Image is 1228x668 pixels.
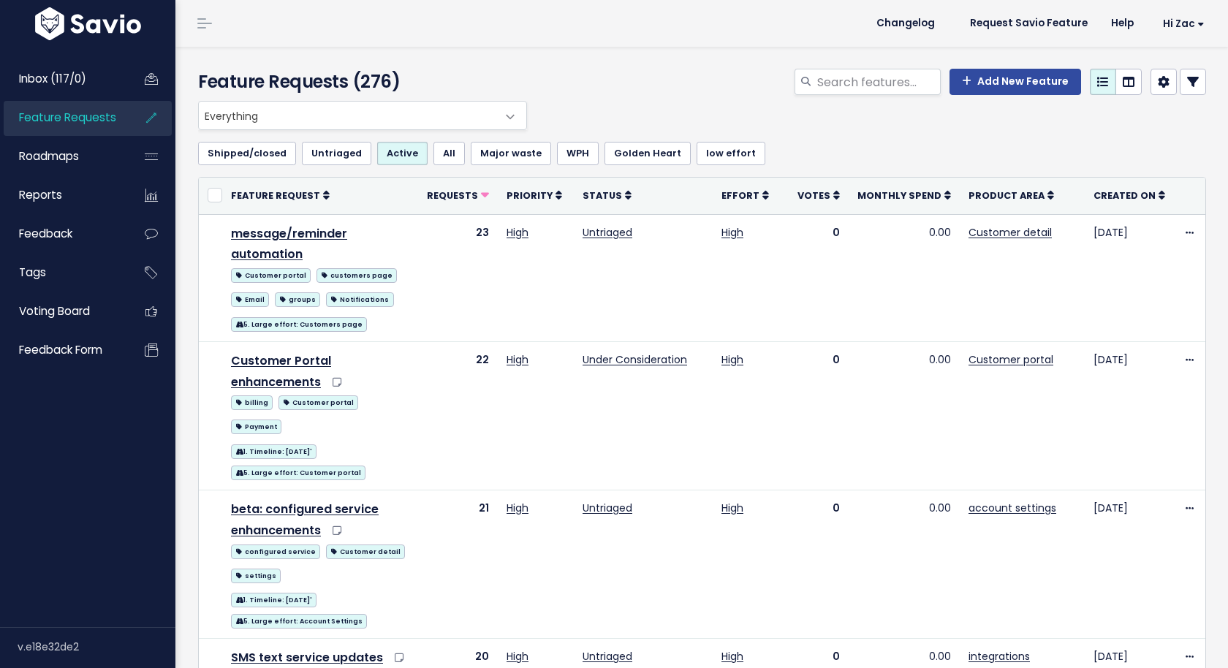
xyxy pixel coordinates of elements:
td: 0 [789,490,849,639]
td: 0 [789,214,849,341]
a: High [721,649,743,664]
a: integrations [969,649,1030,664]
span: Payment [231,420,281,434]
a: settings [231,566,281,584]
span: Notifications [326,292,393,307]
a: Shipped/closed [198,142,296,165]
a: Email [231,289,269,308]
span: 5. Large effort: Customer portal [231,466,365,480]
span: customers page [317,268,397,283]
ul: Filter feature requests [198,142,1206,165]
span: configured service [231,544,320,559]
a: billing [231,392,273,411]
td: 0.00 [849,490,960,639]
td: [DATE] [1085,214,1174,341]
a: 1. Timeline: [DATE]' [231,441,317,460]
a: Inbox (117/0) [4,62,121,96]
a: Status [583,188,632,202]
a: Notifications [326,289,393,308]
a: Customer Portal enhancements [231,352,331,390]
a: All [433,142,465,165]
a: Feature Requests [4,101,121,134]
td: 23 [418,214,498,341]
a: Feedback [4,217,121,251]
a: account settings [969,501,1056,515]
a: 5. Large effort: Customer portal [231,463,365,481]
span: Created On [1094,189,1156,202]
span: Customer portal [278,395,358,410]
a: High [721,225,743,240]
a: High [507,649,528,664]
a: Customer detail [969,225,1052,240]
a: Untriaged [583,225,632,240]
span: Tags [19,265,46,280]
a: Untriaged [302,142,371,165]
a: Untriaged [583,649,632,664]
span: Changelog [876,18,935,29]
a: 1. Timeline: [DATE]' [231,590,317,608]
a: High [721,352,743,367]
span: Hi Zac [1163,18,1205,29]
td: [DATE] [1085,341,1174,490]
td: 0.00 [849,341,960,490]
a: Request Savio Feature [958,12,1099,34]
span: Roadmaps [19,148,79,164]
a: Priority [507,188,562,202]
span: Product Area [969,189,1045,202]
span: Email [231,292,269,307]
span: 5. Large effort: Account Settings [231,614,367,629]
span: Status [583,189,622,202]
a: Product Area [969,188,1054,202]
a: Created On [1094,188,1165,202]
a: Tags [4,256,121,289]
td: 21 [418,490,498,639]
a: 5. Large effort: Customers page [231,314,367,333]
a: Voting Board [4,295,121,328]
span: Everything [198,101,527,130]
td: 0 [789,341,849,490]
span: Effort [721,189,759,202]
a: Active [377,142,428,165]
a: High [507,352,528,367]
span: Votes [797,189,830,202]
span: 1. Timeline: [DATE]' [231,593,317,607]
a: High [721,501,743,515]
a: High [507,501,528,515]
a: Payment [231,417,281,435]
a: Major waste [471,142,551,165]
span: Everything [199,102,497,129]
a: Customer portal [278,392,358,411]
span: Feature Requests [19,110,116,125]
span: Reports [19,187,62,202]
span: Feedback form [19,342,102,357]
div: v.e18e32de2 [18,628,175,666]
a: Reports [4,178,121,212]
a: Golden Heart [604,142,691,165]
a: WPH [557,142,599,165]
a: High [507,225,528,240]
td: [DATE] [1085,490,1174,639]
a: SMS text service updates [231,649,383,666]
input: Search features... [816,69,941,95]
span: Feedback [19,226,72,241]
img: logo-white.9d6f32f41409.svg [31,7,145,40]
a: Roadmaps [4,140,121,173]
span: Requests [427,189,478,202]
a: 5. Large effort: Account Settings [231,611,367,629]
span: Monthly spend [857,189,941,202]
span: 5. Large effort: Customers page [231,317,367,332]
span: Customer portal [231,268,311,283]
a: Feedback form [4,333,121,367]
a: Feature Request [231,188,330,202]
a: Effort [721,188,769,202]
a: Hi Zac [1145,12,1216,35]
span: Customer detail [326,544,405,559]
a: Help [1099,12,1145,34]
a: Untriaged [583,501,632,515]
span: Priority [507,189,553,202]
span: settings [231,569,281,583]
span: Inbox (117/0) [19,71,86,86]
a: Monthly spend [857,188,951,202]
a: configured service [231,542,320,560]
span: billing [231,395,273,410]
